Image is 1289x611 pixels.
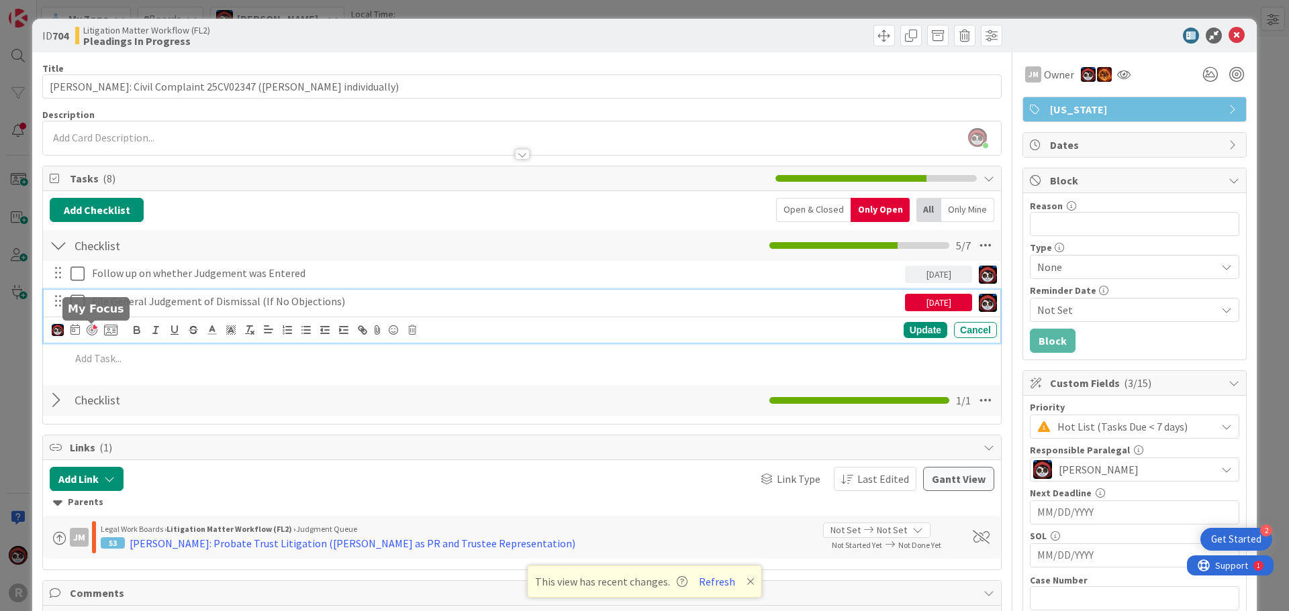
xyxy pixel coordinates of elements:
[130,535,575,551] div: [PERSON_NAME]: Probate Trust Litigation ([PERSON_NAME] as PR and Trustee Representation)
[42,109,95,121] span: Description
[166,524,296,534] b: Litigation Matter Workflow (FL2) ›
[68,302,124,315] h5: My Focus
[877,523,907,537] span: Not Set
[1050,137,1222,153] span: Dates
[923,467,994,491] button: Gantt View
[50,467,124,491] button: Add Link
[777,471,820,487] span: Link Type
[92,266,900,281] p: Follow up on whether Judgement was Entered
[1059,461,1139,478] span: [PERSON_NAME]
[70,388,372,412] input: Add Checklist...
[1124,376,1151,390] span: ( 3/15 )
[1025,66,1041,82] div: JM
[832,540,882,550] span: Not Started Yet
[1050,172,1222,188] span: Block
[1030,488,1239,498] div: Next Deadline
[103,172,115,185] span: ( 8 )
[70,170,769,186] span: Tasks
[851,198,910,222] div: Only Open
[1037,501,1232,524] input: MM/DD/YYYY
[776,198,851,222] div: Open & Closed
[99,441,112,454] span: ( 1 )
[70,233,372,258] input: Add Checklist...
[1081,67,1096,82] img: JS
[92,294,900,309] p: File General Judgement of Dismissal (If No Objections)
[70,5,73,16] div: 1
[898,540,941,550] span: Not Done Yet
[905,294,972,311] div: [DATE]
[979,266,997,284] img: JS
[1030,200,1063,212] label: Reason
[1030,286,1096,295] span: Reminder Date
[1030,243,1052,252] span: Type
[1200,528,1272,551] div: Open Get Started checklist, remaining modules: 2
[1260,524,1272,537] div: 2
[1044,66,1074,82] span: Owner
[83,25,210,36] span: Litigation Matter Workflow (FL2)
[296,524,357,534] span: Judgment Queue
[52,29,68,42] b: 704
[916,198,941,222] div: All
[857,471,909,487] span: Last Edited
[70,585,977,601] span: Comments
[941,198,994,222] div: Only Mine
[1030,574,1088,586] label: Case Number
[70,439,977,455] span: Links
[968,128,987,147] img: efyPljKj6gaW2F5hrzZcLlhqqXRxmi01.png
[1037,302,1216,318] span: Not Set
[1030,531,1239,541] div: SOL
[101,524,166,534] span: Legal Work Boards ›
[535,573,687,590] span: This view has recent changes.
[1050,375,1222,391] span: Custom Fields
[956,237,971,254] span: 5 / 7
[979,294,997,312] img: JS
[1050,101,1222,117] span: [US_STATE]
[904,322,947,338] div: Update
[42,74,1002,99] input: type card name here...
[50,198,144,222] button: Add Checklist
[1211,533,1261,546] div: Get Started
[1097,67,1112,82] img: TR
[834,467,916,491] button: Last Edited
[1030,445,1239,455] div: Responsible Paralegal
[70,528,89,547] div: JM
[1030,402,1239,412] div: Priority
[42,27,68,44] span: ID
[101,537,125,549] div: 53
[1030,329,1076,353] button: Block
[954,322,997,338] div: Cancel
[28,2,61,18] span: Support
[956,392,971,408] span: 1 / 1
[1033,460,1052,479] img: JS
[42,62,64,74] label: Title
[905,266,972,283] div: [DATE]
[694,573,740,590] button: Refresh
[1037,258,1209,276] span: None
[1057,417,1209,436] span: Hot List (Tasks Due < 7 days)
[53,495,991,510] div: Parents
[1037,544,1232,567] input: MM/DD/YYYY
[830,523,861,537] span: Not Set
[83,36,210,46] b: Pleadings In Progress
[52,324,64,336] img: JS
